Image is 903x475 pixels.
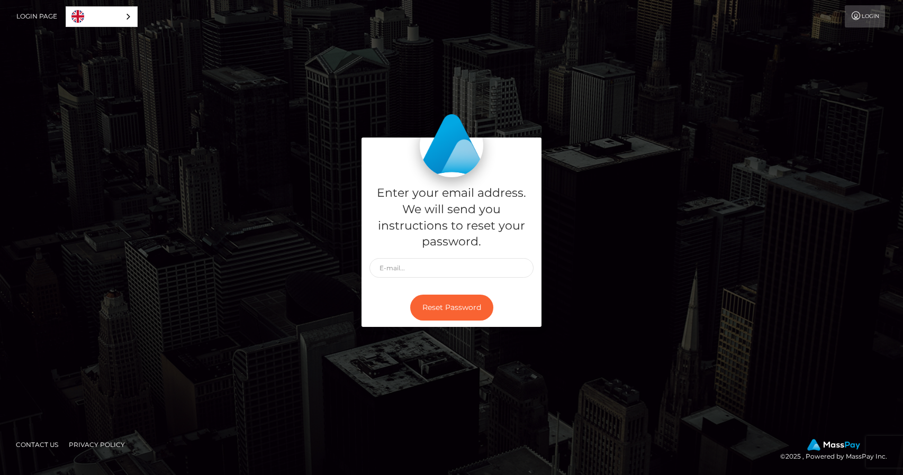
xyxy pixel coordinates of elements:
[66,7,137,26] a: English
[807,439,860,451] img: MassPay
[369,185,534,250] h5: Enter your email address. We will send you instructions to reset your password.
[16,5,57,28] a: Login Page
[12,436,62,453] a: Contact Us
[420,114,483,177] img: MassPay Login
[66,6,138,27] aside: Language selected: English
[410,295,493,321] button: Reset Password
[369,258,534,278] input: E-mail...
[65,436,129,453] a: Privacy Policy
[845,5,885,28] a: Login
[66,6,138,27] div: Language
[780,439,895,462] div: © 2025 , Powered by MassPay Inc.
